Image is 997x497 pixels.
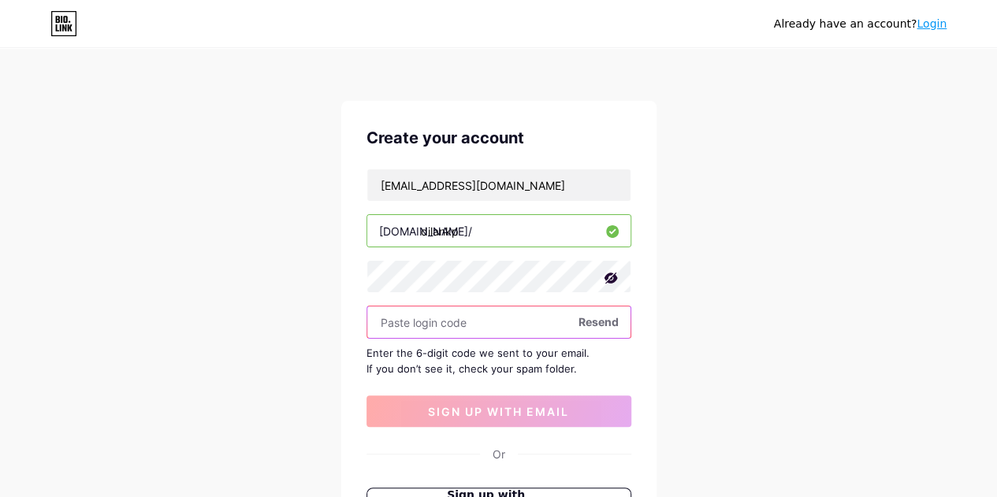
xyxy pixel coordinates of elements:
span: Resend [578,313,619,330]
div: Create your account [366,126,631,150]
div: Already have an account? [774,16,947,32]
input: Email [367,169,631,201]
span: sign up with email [428,405,569,418]
div: Enter the 6-digit code we sent to your email. If you don’t see it, check your spam folder. [366,345,631,376]
button: sign up with email [366,395,631,427]
div: [DOMAIN_NAME]/ [379,223,472,239]
a: Login [917,17,947,30]
div: Or [493,446,505,462]
input: username [367,215,631,247]
input: Paste login code [367,306,631,338]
